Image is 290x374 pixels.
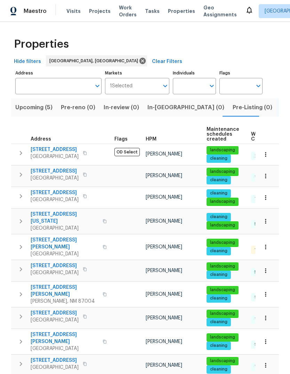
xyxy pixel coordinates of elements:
[31,146,79,153] span: [STREET_ADDRESS]
[207,147,238,153] span: landscaping
[31,364,79,371] span: [GEOGRAPHIC_DATA]
[14,57,41,66] span: Hide filters
[31,153,79,160] span: [GEOGRAPHIC_DATA]
[207,295,230,301] span: cleaning
[207,248,230,254] span: cleaning
[31,262,79,269] span: [STREET_ADDRESS]
[146,363,182,368] span: [PERSON_NAME]
[252,221,272,227] span: 5 Done
[149,55,185,68] button: Clear Filters
[146,219,182,224] span: [PERSON_NAME]
[203,4,237,18] span: Geo Assignments
[173,71,216,75] label: Individuals
[207,177,230,183] span: cleaning
[31,317,79,324] span: [GEOGRAPHIC_DATA]
[15,71,102,75] label: Address
[146,173,182,178] span: [PERSON_NAME]
[31,269,79,276] span: [GEOGRAPHIC_DATA]
[89,8,111,15] span: Projects
[207,358,238,364] span: landscaping
[207,319,230,325] span: cleaning
[147,103,224,112] span: In-[GEOGRAPHIC_DATA] (0)
[31,189,79,196] span: [STREET_ADDRESS]
[145,9,160,14] span: Tasks
[114,137,128,142] span: Flags
[207,263,238,269] span: landscaping
[105,71,170,75] label: Markets
[146,137,156,142] span: HPM
[119,4,137,18] span: Work Orders
[31,284,98,298] span: [STREET_ADDRESS][PERSON_NAME]
[168,8,195,15] span: Properties
[207,222,238,228] span: landscaping
[207,287,238,293] span: landscaping
[207,272,230,278] span: cleaning
[14,41,69,48] span: Properties
[160,81,170,91] button: Open
[146,316,182,320] span: [PERSON_NAME]
[31,298,98,305] span: [PERSON_NAME], NM 87004
[146,292,182,297] span: [PERSON_NAME]
[31,211,98,225] span: [STREET_ADDRESS][US_STATE]
[207,127,239,142] span: Maintenance schedules created
[31,310,79,317] span: [STREET_ADDRESS]
[207,169,238,175] span: landscaping
[207,240,238,246] span: landscaping
[207,311,238,317] span: landscaping
[46,55,147,66] div: [GEOGRAPHIC_DATA], [GEOGRAPHIC_DATA]
[207,190,230,196] span: cleaning
[253,81,263,91] button: Open
[31,357,79,364] span: [STREET_ADDRESS]
[61,103,95,112] span: Pre-reno (0)
[92,81,102,91] button: Open
[31,331,98,345] span: [STREET_ADDRESS][PERSON_NAME]
[207,366,230,372] span: cleaning
[31,137,51,142] span: Address
[252,269,272,275] span: 5 Done
[114,148,140,156] span: OD Select
[146,339,182,344] span: [PERSON_NAME]
[104,103,139,112] span: In-review (0)
[146,152,182,157] span: [PERSON_NAME]
[252,317,272,323] span: 7 Done
[252,342,272,348] span: 9 Done
[152,57,182,66] span: Clear Filters
[252,196,272,202] span: 7 Done
[207,214,230,220] span: cleaning
[15,103,53,112] span: Upcoming (5)
[219,71,263,75] label: Flags
[207,334,238,340] span: landscaping
[146,245,182,249] span: [PERSON_NAME]
[233,103,272,112] span: Pre-Listing (0)
[252,175,272,181] span: 7 Done
[49,57,141,64] span: [GEOGRAPHIC_DATA], [GEOGRAPHIC_DATA]
[252,153,275,159] span: 29 Done
[31,196,79,203] span: [GEOGRAPHIC_DATA]
[146,195,182,200] span: [PERSON_NAME]
[252,364,272,370] span: 7 Done
[31,250,98,257] span: [GEOGRAPHIC_DATA]
[31,225,98,232] span: [GEOGRAPHIC_DATA]
[207,343,230,349] span: cleaning
[207,81,217,91] button: Open
[31,237,98,250] span: [STREET_ADDRESS][PERSON_NAME]
[31,175,79,182] span: [GEOGRAPHIC_DATA]
[31,345,98,352] span: [GEOGRAPHIC_DATA]
[207,199,238,205] span: landscaping
[24,8,47,15] span: Maestro
[11,55,44,68] button: Hide filters
[31,168,79,175] span: [STREET_ADDRESS]
[146,268,182,273] span: [PERSON_NAME]
[110,83,132,89] span: 1 Selected
[207,156,230,161] span: cleaning
[66,8,81,15] span: Visits
[252,247,267,253] span: 1 QC
[252,294,272,300] span: 9 Done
